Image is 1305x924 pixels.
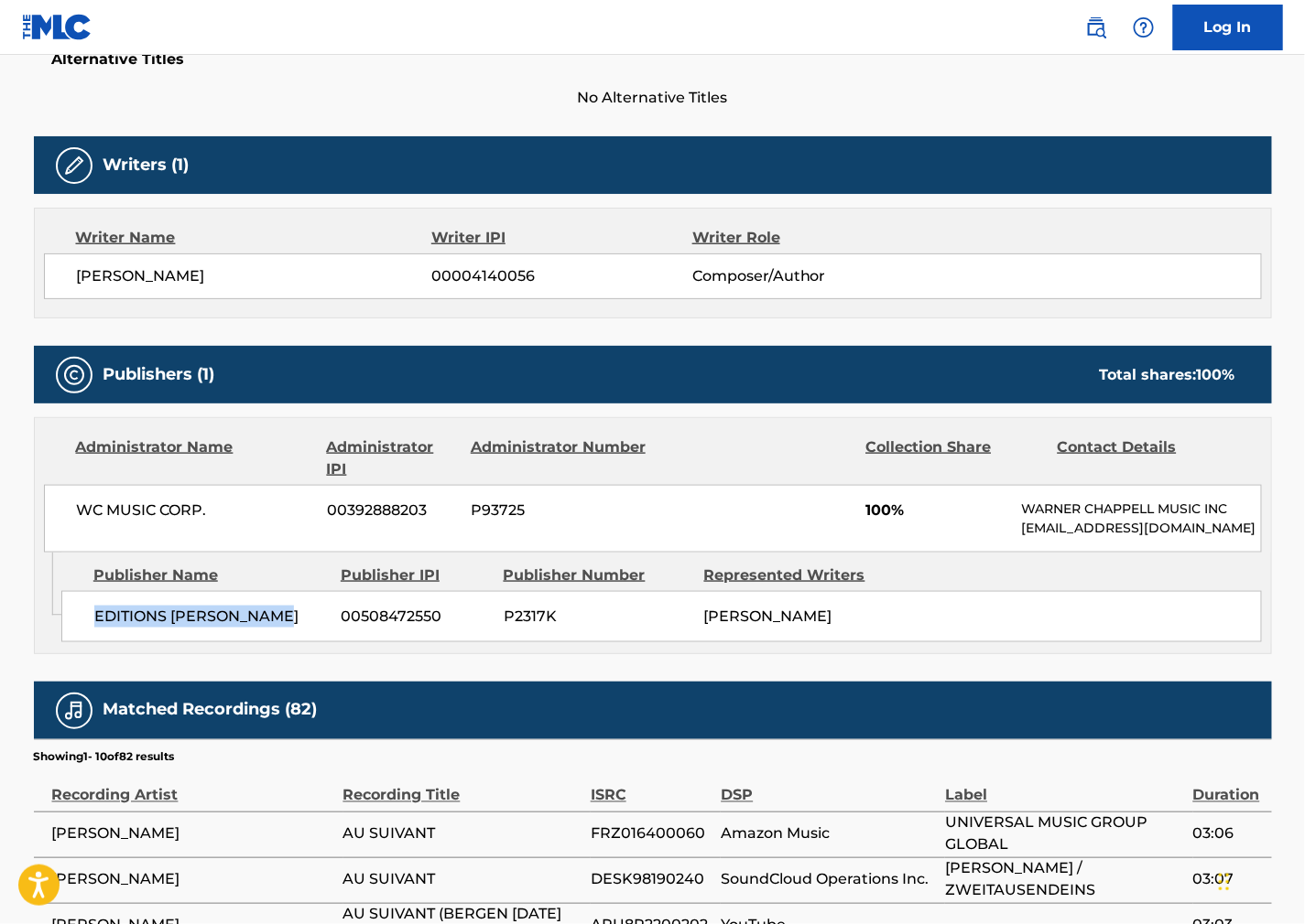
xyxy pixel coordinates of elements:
[103,364,215,385] h5: Publishers (1)
[63,364,85,386] img: Publishers
[52,766,334,807] div: Recording Artist
[721,869,936,891] span: SoundCloud Operations Inc.
[1173,5,1283,50] a: Log In
[692,227,930,249] div: Writer Role
[591,823,712,845] span: FRZ016400060
[77,265,432,287] span: [PERSON_NAME]
[591,869,712,891] span: DESK98190240
[471,436,648,480] div: Administrator Number
[1193,869,1263,891] span: 03:07
[327,500,457,521] span: 00392888203
[1126,9,1162,46] div: Help
[692,265,930,287] span: Composer/Author
[343,869,582,891] span: AU SUIVANT
[1058,436,1235,480] div: Contact Details
[76,227,432,249] div: Writer Name
[945,858,1183,902] span: [PERSON_NAME] / ZWEITAUSENDEINS
[431,265,691,287] span: 00004140056
[504,606,691,628] span: P2317K
[34,87,1272,109] span: No Alternative Titles
[865,500,1007,521] span: 100%
[343,766,582,807] div: Recording Title
[343,823,582,845] span: AU SUIVANT
[52,869,334,891] span: [PERSON_NAME]
[63,155,85,177] img: Writers
[1021,519,1260,538] p: [EMAIL_ADDRESS][DOMAIN_NAME]
[1085,16,1107,38] img: search
[103,155,190,176] h5: Writers (1)
[1219,854,1230,909] div: Drag
[721,766,936,807] div: DSP
[945,766,1183,807] div: Label
[93,564,327,586] div: Publisher Name
[704,564,891,586] div: Represented Writers
[1197,366,1235,383] span: 100 %
[1133,16,1155,38] img: help
[704,607,832,625] span: [PERSON_NAME]
[103,700,318,721] h5: Matched Recordings (82)
[52,823,334,845] span: [PERSON_NAME]
[327,436,457,480] div: Administrator IPI
[431,227,692,249] div: Writer IPI
[76,436,313,480] div: Administrator Name
[865,436,1043,480] div: Collection Share
[1193,823,1263,845] span: 03:06
[504,564,691,586] div: Publisher Number
[63,700,85,722] img: Matched Recordings
[1078,9,1115,46] a: Public Search
[721,823,936,845] span: Amazon Music
[945,812,1183,856] span: UNIVERSAL MUSIC GROUP GLOBAL
[591,766,712,807] div: ISRC
[22,14,92,40] img: MLC Logo
[1193,766,1263,807] div: Duration
[341,564,490,586] div: Publisher IPI
[34,749,175,766] p: Showing 1 - 10 of 82 results
[1100,364,1235,386] div: Total shares:
[342,606,490,628] span: 00508472550
[77,500,314,521] span: WC MUSIC CORP.
[94,606,328,628] span: EDITIONS [PERSON_NAME]
[1021,500,1260,519] p: WARNER CHAPPELL MUSIC INC
[1213,836,1305,924] iframe: Chat Widget
[52,50,1254,69] h5: Alternative Titles
[471,500,648,521] span: P93725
